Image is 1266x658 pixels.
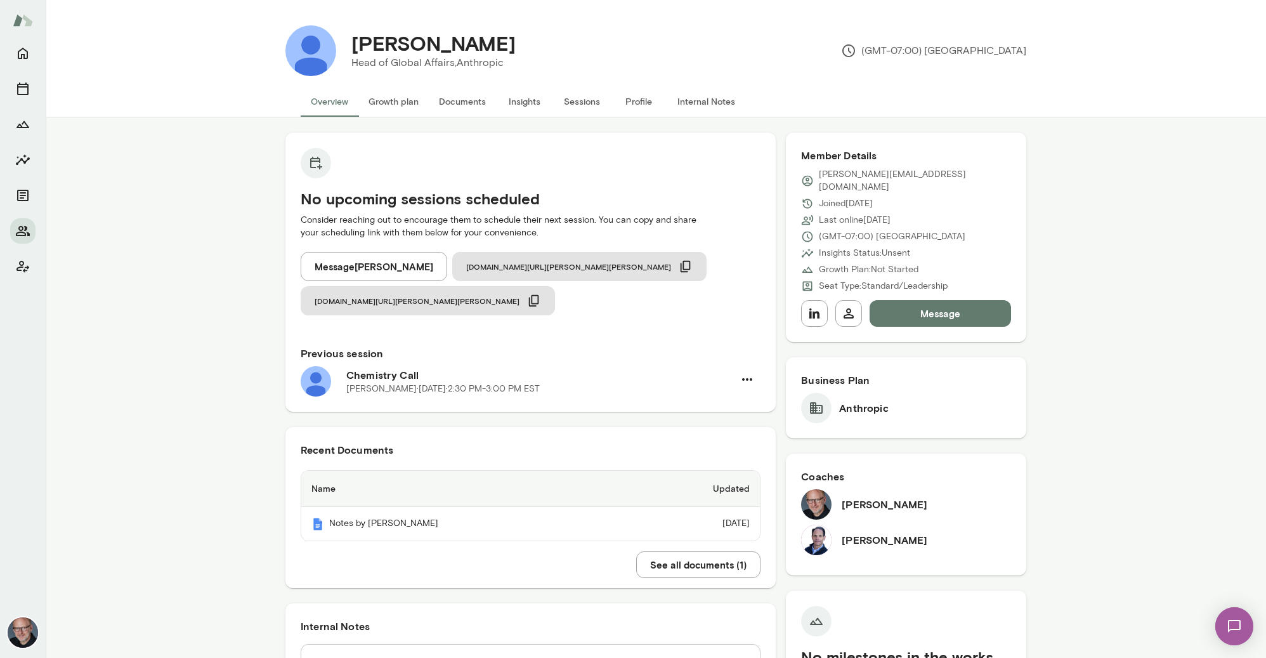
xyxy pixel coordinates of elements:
p: Head of Global Affairs, Anthropic [351,55,516,70]
p: Consider reaching out to encourage them to schedule their next session. You can copy and share yo... [301,214,760,239]
p: [PERSON_NAME][EMAIL_ADDRESS][DOMAIN_NAME] [819,168,1011,194]
img: Mento [311,518,324,530]
img: Nick Gould [801,489,832,520]
button: Sessions [553,86,610,117]
h6: Chemistry Call [346,367,734,383]
h6: [PERSON_NAME] [842,532,927,548]
span: [DOMAIN_NAME][URL][PERSON_NAME][PERSON_NAME] [466,261,671,272]
button: Profile [610,86,667,117]
p: (GMT-07:00) [GEOGRAPHIC_DATA] [819,230,965,243]
h6: Business Plan [801,372,1011,388]
img: Jeremy Shane [801,525,832,555]
h6: Recent Documents [301,442,760,457]
p: (GMT-07:00) [GEOGRAPHIC_DATA] [841,43,1026,58]
h6: Anthropic [839,400,888,416]
img: Michael Sellitto [285,25,336,76]
button: Documents [10,183,36,208]
p: [PERSON_NAME] · [DATE] · 2:30 PM-3:00 PM EST [346,383,540,395]
button: Insights [496,86,553,117]
button: [DOMAIN_NAME][URL][PERSON_NAME][PERSON_NAME] [452,252,707,281]
td: [DATE] [632,507,760,541]
h6: Coaches [801,469,1011,484]
h6: Previous session [301,346,760,361]
button: Message [870,300,1011,327]
button: [DOMAIN_NAME][URL][PERSON_NAME][PERSON_NAME] [301,286,555,315]
button: Sessions [10,76,36,102]
p: Growth Plan: Not Started [819,263,918,276]
h5: No upcoming sessions scheduled [301,188,760,209]
th: Name [301,471,632,507]
h4: [PERSON_NAME] [351,31,516,55]
th: Notes by [PERSON_NAME] [301,507,632,541]
button: See all documents (1) [636,551,760,578]
h6: Member Details [801,148,1011,163]
button: Message[PERSON_NAME] [301,252,447,281]
button: Growth plan [358,86,429,117]
button: Client app [10,254,36,279]
button: Overview [301,86,358,117]
h6: [PERSON_NAME] [842,497,927,512]
span: [DOMAIN_NAME][URL][PERSON_NAME][PERSON_NAME] [315,296,519,306]
p: Insights Status: Unsent [819,247,910,260]
img: Mento [13,8,33,32]
p: Joined [DATE] [819,197,873,210]
button: Insights [10,147,36,173]
p: Last online [DATE] [819,214,891,227]
th: Updated [632,471,760,507]
h6: Internal Notes [301,619,760,634]
button: Home [10,41,36,66]
button: Growth Plan [10,112,36,137]
button: Documents [429,86,496,117]
button: Members [10,218,36,244]
img: Nick Gould [8,617,38,648]
button: Internal Notes [667,86,745,117]
p: Seat Type: Standard/Leadership [819,280,948,293]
